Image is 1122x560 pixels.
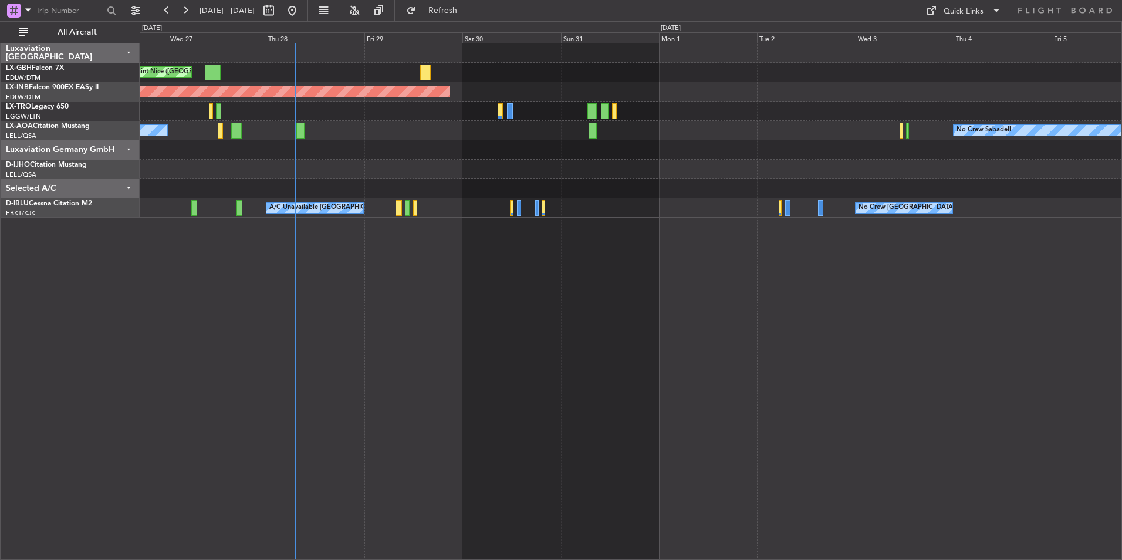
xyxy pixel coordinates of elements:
a: EGGW/LTN [6,112,41,121]
div: Fri 29 [364,32,462,43]
button: All Aircraft [13,23,127,42]
span: [DATE] - [DATE] [200,5,255,16]
button: Quick Links [920,1,1007,20]
span: LX-INB [6,84,29,91]
span: D-IJHO [6,161,30,168]
a: LELL/QSA [6,131,36,140]
div: [DATE] [142,23,162,33]
div: Wed 27 [168,32,266,43]
div: Quick Links [944,6,984,18]
span: All Aircraft [31,28,124,36]
a: LX-GBHFalcon 7X [6,65,64,72]
div: Planned Maint Nice ([GEOGRAPHIC_DATA]) [106,63,236,81]
div: Sun 31 [561,32,659,43]
div: Mon 1 [659,32,757,43]
span: Refresh [418,6,468,15]
a: D-IJHOCitation Mustang [6,161,87,168]
button: Refresh [401,1,471,20]
div: Thu 28 [266,32,364,43]
span: LX-AOA [6,123,33,130]
div: No Crew Sabadell [957,122,1011,139]
div: A/C Unavailable [GEOGRAPHIC_DATA]-[GEOGRAPHIC_DATA] [269,199,457,217]
input: Trip Number [36,2,103,19]
span: D-IBLU [6,200,29,207]
div: Thu 4 [954,32,1052,43]
a: LX-INBFalcon 900EX EASy II [6,84,99,91]
div: Tue 2 [757,32,855,43]
div: [DATE] [661,23,681,33]
a: EDLW/DTM [6,93,40,102]
div: No Crew [GEOGRAPHIC_DATA] ([GEOGRAPHIC_DATA] National) [859,199,1055,217]
a: EBKT/KJK [6,209,35,218]
a: LX-TROLegacy 650 [6,103,69,110]
a: LELL/QSA [6,170,36,179]
a: D-IBLUCessna Citation M2 [6,200,92,207]
div: Sat 30 [462,32,560,43]
span: LX-GBH [6,65,32,72]
a: EDLW/DTM [6,73,40,82]
div: Wed 3 [856,32,954,43]
span: LX-TRO [6,103,31,110]
a: LX-AOACitation Mustang [6,123,90,130]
